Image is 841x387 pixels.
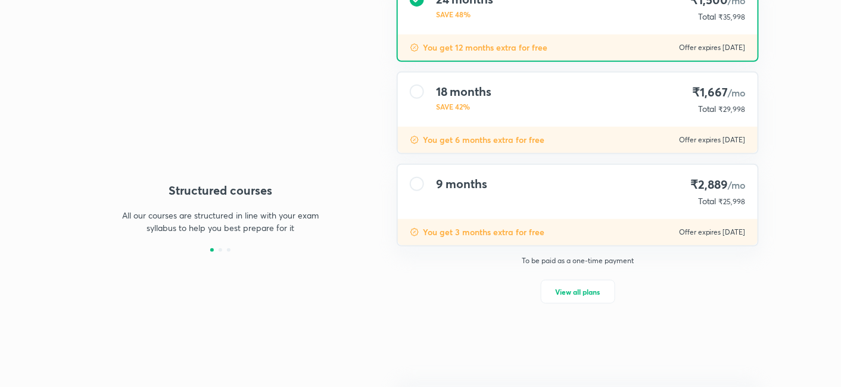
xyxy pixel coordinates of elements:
img: discount [410,135,419,145]
p: To be paid as a one-time payment [387,256,768,266]
span: ₹29,998 [719,105,746,114]
h4: Structured courses [82,182,359,199]
p: Offer expires [DATE] [679,227,746,237]
span: View all plans [556,286,600,298]
span: /mo [728,86,746,99]
span: ₹25,998 [719,197,746,206]
p: Total [698,103,717,115]
h4: ₹2,889 [691,177,746,193]
p: Total [698,195,717,207]
p: SAVE 48% [436,9,493,20]
img: discount [410,227,419,237]
button: View all plans [541,280,615,304]
h4: 9 months [436,177,487,191]
h4: 18 months [436,85,491,99]
img: discount [410,43,419,52]
p: You get 6 months extra for free [423,134,544,146]
p: Offer expires [DATE] [679,43,746,52]
h4: ₹1,667 [693,85,746,101]
p: You get 3 months extra for free [423,226,544,238]
p: Offer expires [DATE] [679,135,746,145]
p: You get 12 months extra for free [423,42,547,54]
p: SAVE 42% [436,101,491,112]
p: All our courses are structured in line with your exam syllabus to help you best prepare for it [117,209,324,234]
span: /mo [728,179,746,191]
p: Total [698,11,717,23]
span: ₹35,998 [719,13,746,21]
